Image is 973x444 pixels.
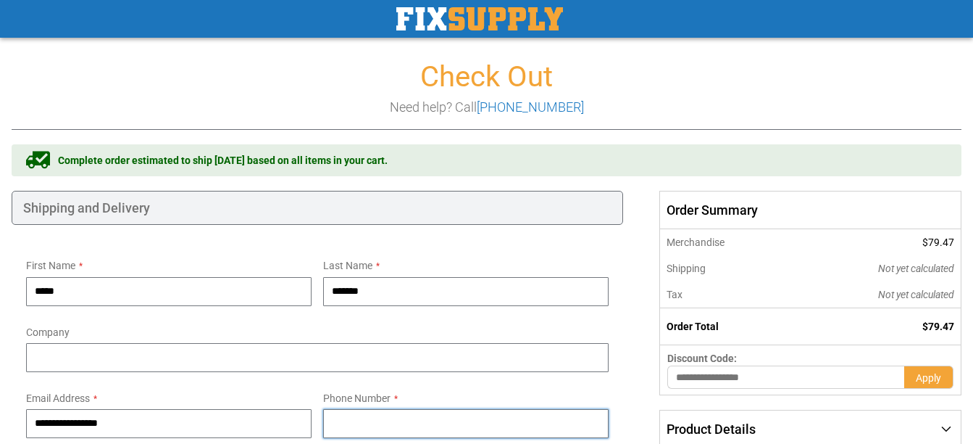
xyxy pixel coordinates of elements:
[396,7,563,30] a: store logo
[26,326,70,338] span: Company
[916,372,941,384] span: Apply
[12,100,961,115] h3: Need help? Call
[667,353,737,364] span: Discount Code:
[922,321,954,332] span: $79.47
[323,260,372,271] span: Last Name
[660,229,794,255] th: Merchandise
[878,289,954,300] span: Not yet calculated
[904,366,953,389] button: Apply
[667,321,719,332] strong: Order Total
[396,7,563,30] img: Fix Industrial Supply
[659,191,961,230] span: Order Summary
[878,263,954,274] span: Not yet calculated
[58,153,388,168] span: Complete order estimated to ship [DATE] based on all items in your cart.
[323,392,391,404] span: Phone Number
[477,99,584,115] a: [PHONE_NUMBER]
[12,61,961,93] h1: Check Out
[667,263,706,274] span: Shipping
[26,392,90,404] span: Email Address
[12,191,623,226] div: Shipping and Delivery
[660,281,794,308] th: Tax
[26,260,75,271] span: First Name
[922,237,954,248] span: $79.47
[667,422,756,437] span: Product Details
